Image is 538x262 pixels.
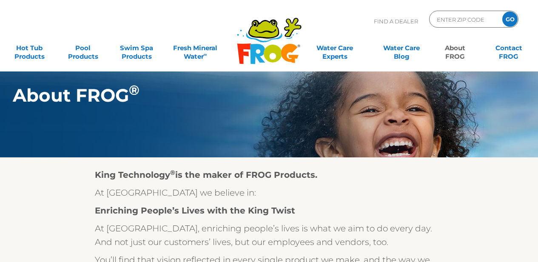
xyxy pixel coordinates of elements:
sup: ∞ [204,51,207,57]
a: AboutFROG [434,40,476,57]
sup: ® [129,82,139,98]
a: Swim SpaProducts [116,40,157,57]
a: ContactFROG [488,40,529,57]
input: GO [502,11,518,27]
p: At [GEOGRAPHIC_DATA] we believe in: [95,186,444,199]
p: At [GEOGRAPHIC_DATA], enriching people’s lives is what we aim to do every day. And not just our c... [95,222,444,249]
a: Hot TubProducts [9,40,50,57]
a: PoolProducts [62,40,104,57]
a: Fresh MineralWater∞ [169,40,222,57]
a: Water CareBlog [381,40,422,57]
h1: About FROG [13,85,484,105]
strong: King Technology is the maker of FROG Products. [95,170,317,180]
input: Zip Code Form [436,13,493,26]
p: Find A Dealer [374,11,418,32]
strong: Enriching People’s Lives with the King Twist [95,205,295,216]
a: Water CareExperts [301,40,369,57]
sup: ® [170,168,175,177]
